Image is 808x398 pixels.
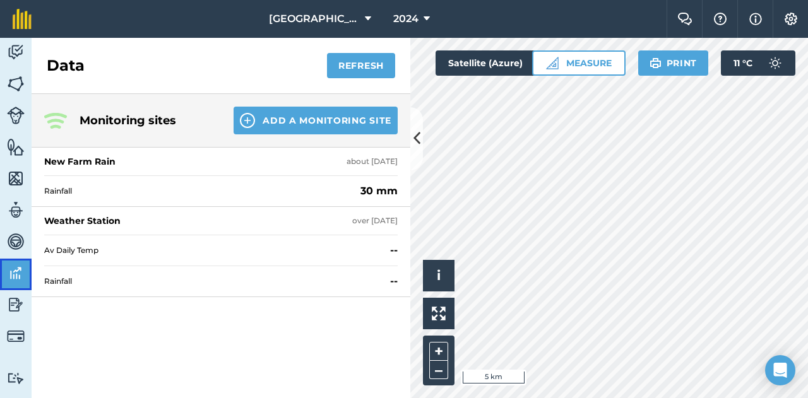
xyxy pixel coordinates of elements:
img: Three radiating wave signals [44,113,67,129]
button: 11 °C [721,50,795,76]
img: svg+xml;base64,PD94bWwgdmVyc2lvbj0iMS4wIiBlbmNvZGluZz0idXRmLTgiPz4KPCEtLSBHZW5lcmF0b3I6IEFkb2JlIE... [7,295,25,314]
span: Av Daily Temp [44,245,385,255]
button: Refresh [327,53,395,78]
img: svg+xml;base64,PHN2ZyB4bWxucz0iaHR0cDovL3d3dy53My5vcmcvMjAwMC9zdmciIHdpZHRoPSI1NiIgaGVpZ2h0PSI2MC... [7,169,25,188]
a: New Farm Rainabout [DATE]Rainfall30 mm [32,148,410,207]
img: svg+xml;base64,PHN2ZyB4bWxucz0iaHR0cDovL3d3dy53My5vcmcvMjAwMC9zdmciIHdpZHRoPSIxNCIgaGVpZ2h0PSIyNC... [240,113,255,128]
div: over [DATE] [352,216,398,226]
h4: Monitoring sites [80,112,213,129]
button: Add a Monitoring Site [234,107,398,134]
img: svg+xml;base64,PD94bWwgdmVyc2lvbj0iMS4wIiBlbmNvZGluZz0idXRmLTgiPz4KPCEtLSBHZW5lcmF0b3I6IEFkb2JlIE... [7,264,25,283]
button: Measure [532,50,626,76]
img: svg+xml;base64,PHN2ZyB4bWxucz0iaHR0cDovL3d3dy53My5vcmcvMjAwMC9zdmciIHdpZHRoPSI1NiIgaGVpZ2h0PSI2MC... [7,138,25,156]
button: + [429,342,448,361]
span: Rainfall [44,276,385,286]
img: Four arrows, one pointing top left, one top right, one bottom right and the last bottom left [432,307,446,320]
img: svg+xml;base64,PD94bWwgdmVyc2lvbj0iMS4wIiBlbmNvZGluZz0idXRmLTgiPz4KPCEtLSBHZW5lcmF0b3I6IEFkb2JlIE... [7,201,25,219]
img: fieldmargin Logo [13,9,32,29]
div: Weather Station [44,214,121,227]
img: Two speech bubbles overlapping with the left bubble in the forefront [677,13,692,25]
img: svg+xml;base64,PHN2ZyB4bWxucz0iaHR0cDovL3d3dy53My5vcmcvMjAwMC9zdmciIHdpZHRoPSIxNyIgaGVpZ2h0PSIxNy... [749,11,762,26]
img: svg+xml;base64,PD94bWwgdmVyc2lvbj0iMS4wIiBlbmNvZGluZz0idXRmLTgiPz4KPCEtLSBHZW5lcmF0b3I6IEFkb2JlIE... [7,232,25,251]
strong: -- [390,243,398,258]
img: svg+xml;base64,PD94bWwgdmVyc2lvbj0iMS4wIiBlbmNvZGluZz0idXRmLTgiPz4KPCEtLSBHZW5lcmF0b3I6IEFkb2JlIE... [7,43,25,62]
img: svg+xml;base64,PD94bWwgdmVyc2lvbj0iMS4wIiBlbmNvZGluZz0idXRmLTgiPz4KPCEtLSBHZW5lcmF0b3I6IEFkb2JlIE... [763,50,788,76]
img: A cog icon [783,13,799,25]
span: [GEOGRAPHIC_DATA] [269,11,360,26]
div: New Farm Rain [44,155,116,168]
div: Open Intercom Messenger [765,355,795,385]
span: Rainfall [44,186,355,196]
img: svg+xml;base64,PHN2ZyB4bWxucz0iaHR0cDovL3d3dy53My5vcmcvMjAwMC9zdmciIHdpZHRoPSI1NiIgaGVpZ2h0PSI2MC... [7,74,25,93]
img: svg+xml;base64,PD94bWwgdmVyc2lvbj0iMS4wIiBlbmNvZGluZz0idXRmLTgiPz4KPCEtLSBHZW5lcmF0b3I6IEFkb2JlIE... [7,107,25,124]
strong: 30 mm [360,184,398,199]
span: i [437,267,441,283]
span: 2024 [393,11,419,26]
button: Satellite (Azure) [436,50,557,76]
a: Weather Stationover [DATE]Av Daily Temp--Rainfall-- [32,207,410,297]
img: svg+xml;base64,PD94bWwgdmVyc2lvbj0iMS4wIiBlbmNvZGluZz0idXRmLTgiPz4KPCEtLSBHZW5lcmF0b3I6IEFkb2JlIE... [7,372,25,384]
img: Ruler icon [546,57,559,69]
h2: Data [47,56,85,76]
img: svg+xml;base64,PD94bWwgdmVyc2lvbj0iMS4wIiBlbmNvZGluZz0idXRmLTgiPz4KPCEtLSBHZW5lcmF0b3I6IEFkb2JlIE... [7,327,25,345]
span: 11 ° C [734,50,752,76]
div: about [DATE] [347,156,398,167]
button: Print [638,50,709,76]
img: A question mark icon [713,13,728,25]
button: – [429,361,448,379]
button: i [423,260,454,291]
img: svg+xml;base64,PHN2ZyB4bWxucz0iaHR0cDovL3d3dy53My5vcmcvMjAwMC9zdmciIHdpZHRoPSIxOSIgaGVpZ2h0PSIyNC... [650,56,662,71]
strong: -- [390,274,398,289]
